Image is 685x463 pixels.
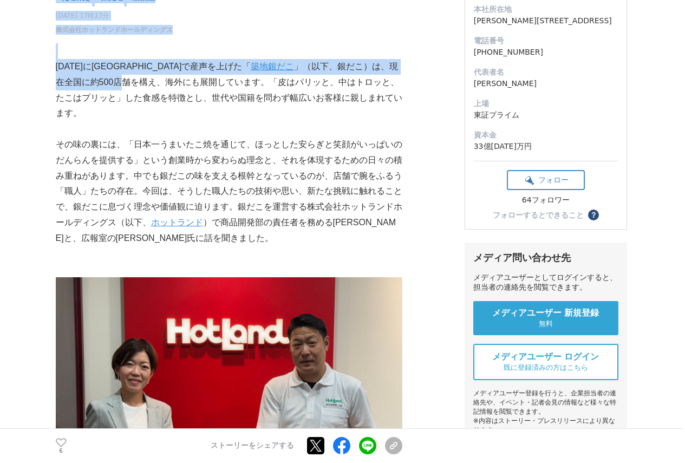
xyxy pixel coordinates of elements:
[474,15,618,27] dd: [PERSON_NAME][STREET_ADDRESS]
[56,11,173,21] span: [DATE] 17時17分
[493,211,584,219] div: フォローするとできること
[474,109,618,121] dd: 東証プライム
[56,59,402,121] p: [DATE]に[GEOGRAPHIC_DATA]で産声を上げた「 」（以下、銀だこ）は、現在全国に約500店舗を構え、海外にも展開しています。「皮はパリッと、中はトロッと、たこはプリッと」した食...
[56,137,402,246] p: その味の裏には、「日本一うまいたこ焼を通じて、ほっとした安らぎと笑顔がいっぱいのだんらんを提供する」という創業時から変わらぬ理念と、それを体現するための日々の積み重ねがあります。中でも銀だこの味...
[507,195,585,205] div: 64フォロワー
[588,210,599,220] button: ？
[474,129,618,141] dt: 資本金
[474,47,618,58] dd: [PHONE_NUMBER]
[473,344,618,380] a: メディアユーザー ログイン 既に登録済みの方はこちら
[56,25,173,35] a: 株式会社ホットランドホールディングス
[151,218,203,227] a: ホットランド
[590,211,597,219] span: ？
[507,170,585,190] button: フォロー
[473,389,618,435] div: メディアユーザー登録を行うと、企業担当者の連絡先や、イベント・記者会見の情報など様々な特記情報を閲覧できます。 ※内容はストーリー・プレスリリースにより異なります。
[473,251,618,264] div: メディア問い合わせ先
[474,35,618,47] dt: 電話番号
[492,308,599,319] span: メディアユーザー 新規登録
[474,98,618,109] dt: 上場
[56,448,67,454] p: 6
[473,273,618,292] div: メディアユーザーとしてログインすると、担当者の連絡先を閲覧できます。
[474,67,618,78] dt: 代表者名
[492,351,599,363] span: メディアユーザー ログイン
[504,363,588,373] span: 既に登録済みの方はこちら
[251,62,294,71] a: 築地銀だこ
[474,141,618,152] dd: 33億[DATE]万円
[474,78,618,89] dd: [PERSON_NAME]
[539,319,553,329] span: 無料
[473,301,618,335] a: メディアユーザー 新規登録 無料
[211,441,294,451] p: ストーリーをシェアする
[474,4,618,15] dt: 本社所在地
